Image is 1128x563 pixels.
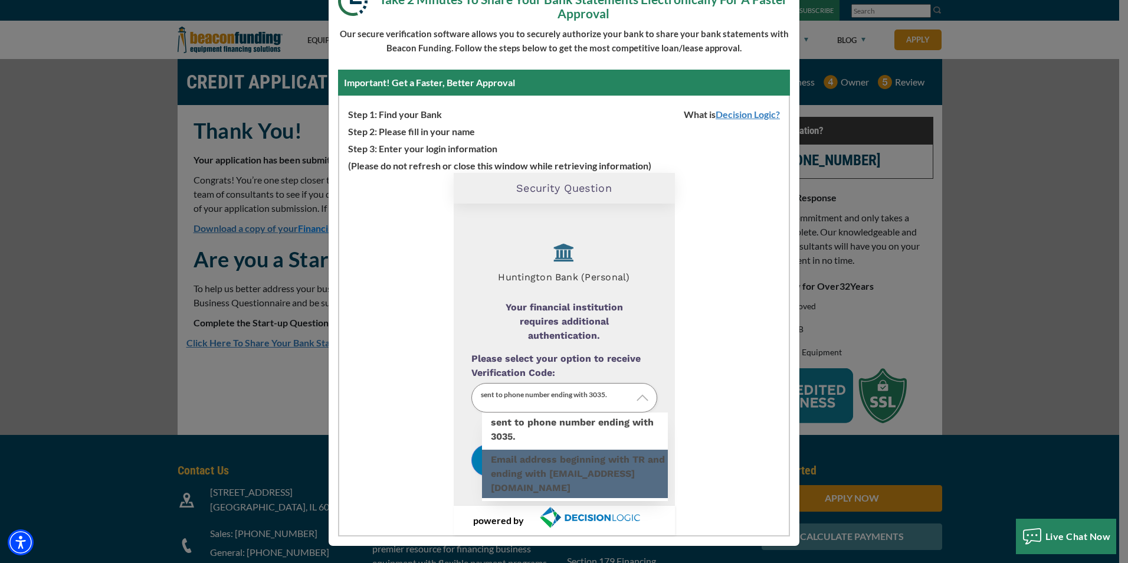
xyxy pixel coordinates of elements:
[471,266,657,283] h4: Huntington Bank (Personal)
[1016,519,1117,554] button: Live Chat Now
[482,450,668,498] label: Email address beginning with TR and ending with [EMAIL_ADDRESS][DOMAIN_NAME]
[471,444,657,476] button: Submit
[338,70,790,96] div: Important! Get a Faster, Better Approval
[524,506,655,529] a: decisionlogic.com - open in a new tab
[339,104,442,122] span: Step 1: Find your Bank
[675,104,789,122] span: What is
[471,352,657,380] label: Please select your option to receive Verification Code:
[339,139,789,156] p: Step 3: Enter your login information
[8,529,34,555] div: Accessibility Menu
[338,27,790,55] p: Our secure verification software allows you to securely authorize your bank to share your bank st...
[482,413,668,447] label: sent to phone number ending with 3035.
[339,156,789,173] p: (Please do not refresh or close this window while retrieving information)
[1045,531,1111,542] span: Live Chat Now
[473,513,524,528] p: powered by
[339,122,789,139] p: Step 2: Please fill in your name
[506,302,623,341] b: Your financial institution requires additional authentication.
[540,239,587,266] img: Huntington Bank (Personal)
[471,383,657,413] p: sent to phone number ending with 3035.
[516,182,612,195] h2: Security Question
[471,421,657,444] div: Time Remaining
[716,109,789,120] a: Decision Logic?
